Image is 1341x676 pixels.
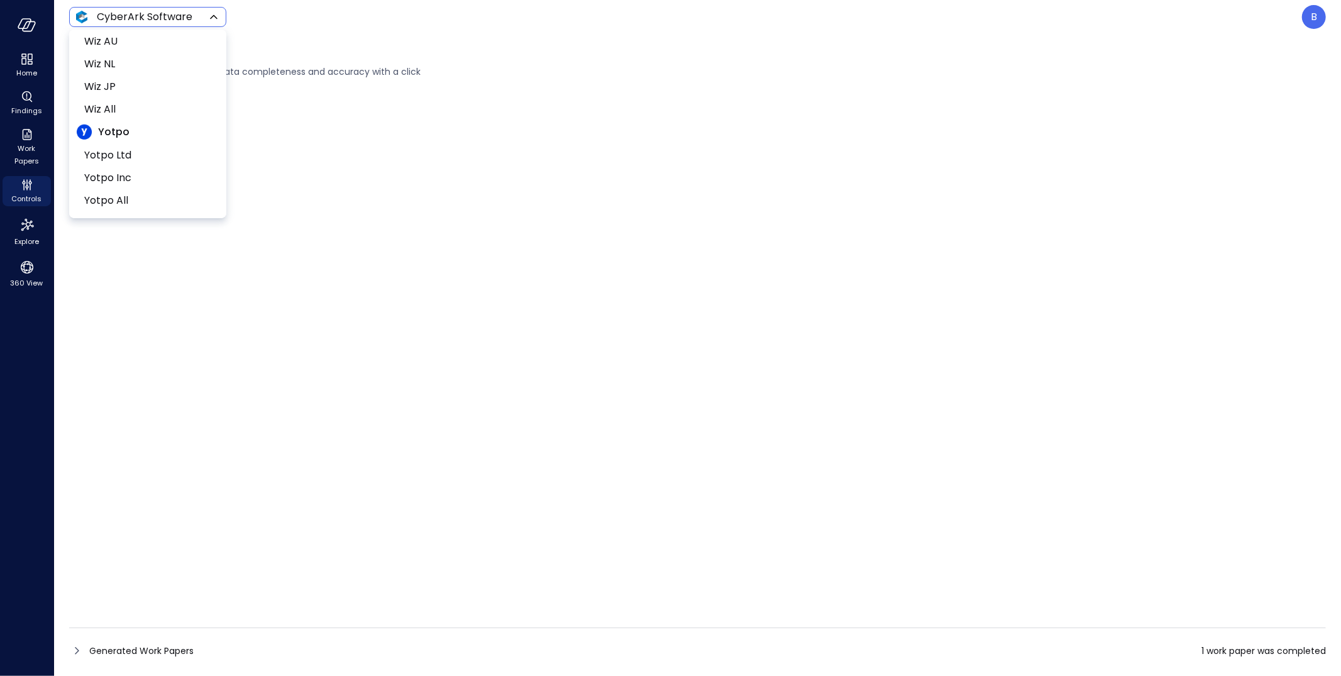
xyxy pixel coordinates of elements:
span: Wiz All [84,102,209,117]
span: Yotpo [98,125,130,140]
span: Wiz AU [84,34,209,49]
span: Wiz JP [84,79,209,94]
li: Wiz JP [77,75,219,98]
span: Yotpo Inc [84,170,209,186]
li: Yotpo Ltd [77,144,219,167]
li: Wiz AU [77,30,219,53]
li: Wiz All [77,98,219,121]
span: Yotpo All [84,193,209,208]
li: Yotpo Inc [77,167,219,189]
span: Wiz NL [84,57,209,72]
span: Yotpo Ltd [84,148,209,163]
li: Yotpo All [77,189,219,212]
img: Yotpo [77,125,92,140]
li: Wiz NL [77,53,219,75]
